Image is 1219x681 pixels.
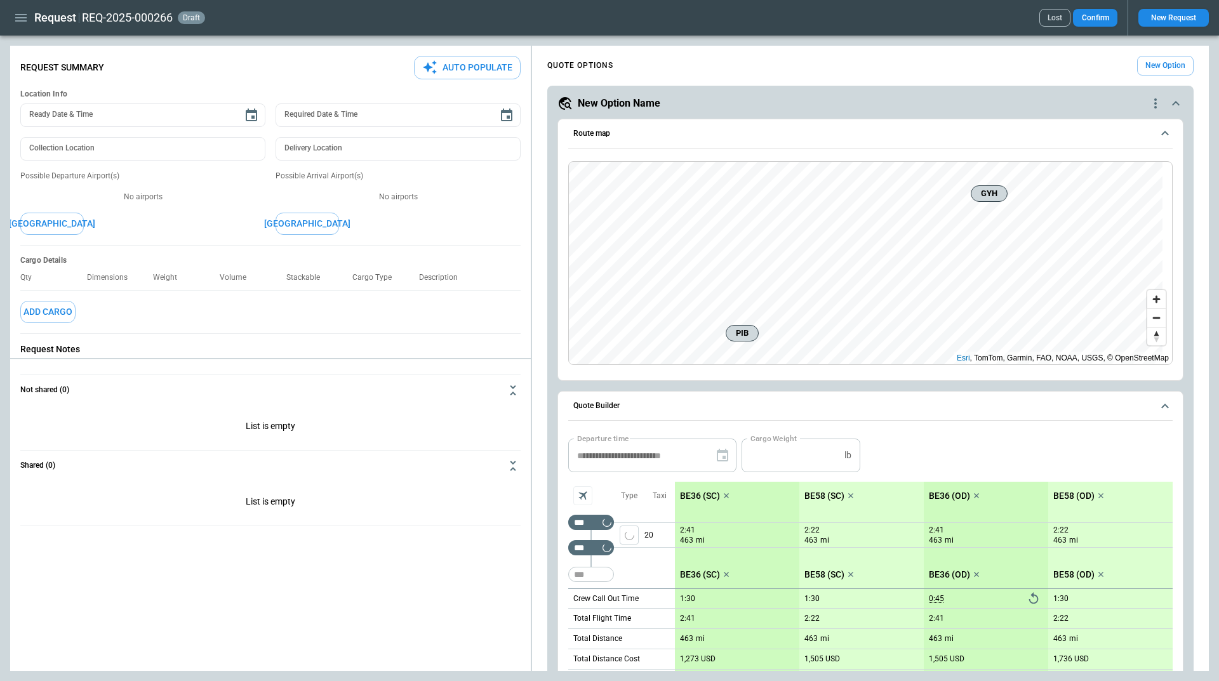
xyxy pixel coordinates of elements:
canvas: Map [569,162,1162,365]
button: [GEOGRAPHIC_DATA] [276,213,339,235]
h6: Not shared (0) [20,386,69,394]
button: Lost [1039,9,1070,27]
p: 2:41 [680,526,695,535]
p: Taxi [653,491,667,501]
p: Total Distance Cost [573,654,640,664]
p: Possible Arrival Airport(s) [276,171,521,182]
p: BE36 (SC) [680,491,720,501]
a: Esri [957,354,970,362]
div: Not shared (0) [20,406,521,450]
p: mi [945,633,954,644]
p: 463 [1053,535,1067,546]
p: mi [696,535,705,546]
div: Not found [568,515,614,530]
button: Not shared (0) [20,375,521,406]
p: 463 [1053,634,1067,644]
p: BE36 (OD) [929,491,970,501]
span: draft [180,13,203,22]
p: 463 [804,634,818,644]
p: 20 [644,523,675,547]
p: 1,273 USD [680,654,716,664]
p: 463 [680,634,693,644]
button: [GEOGRAPHIC_DATA] [20,213,84,235]
p: Total Flight Time [573,613,631,624]
button: Quote Builder [568,392,1173,421]
div: Too short [568,540,614,555]
p: Volume [220,273,256,282]
p: BE36 (SC) [680,569,720,580]
p: 2:22 [1053,526,1069,535]
label: Cargo Weight [750,433,797,444]
span: Type of sector [620,526,639,545]
p: mi [1069,633,1078,644]
p: 2:41 [929,526,944,535]
h6: Quote Builder [573,402,620,410]
h6: Route map [573,129,610,138]
button: New Option Namequote-option-actions [557,96,1183,111]
button: New Option [1137,56,1194,76]
button: left aligned [620,526,639,545]
p: Request Summary [20,62,104,73]
div: , TomTom, Garmin, FAO, NOAA, USGS, © OpenStreetMap [957,352,1169,364]
p: BE36 (OD) [929,569,970,580]
button: Choose date [494,103,519,128]
p: mi [696,633,705,644]
p: 0:45 [929,594,944,604]
p: Description [419,273,468,282]
button: Auto Populate [414,56,521,79]
button: Zoom out [1147,308,1166,327]
button: Choose date [239,103,264,128]
span: GYH [976,187,1002,200]
p: Weight [153,273,187,282]
label: Departure time [577,433,629,444]
button: Add Cargo [20,301,76,323]
p: mi [820,535,829,546]
p: 2:22 [1053,614,1069,623]
p: Dimensions [87,273,138,282]
p: 1,505 USD [929,654,964,664]
p: 2:41 [929,614,944,623]
p: BE58 (OD) [1053,569,1095,580]
button: Route map [568,119,1173,149]
p: Stackable [286,273,330,282]
p: BE58 (SC) [804,491,844,501]
button: Reset bearing to north [1147,327,1166,345]
p: mi [1069,535,1078,546]
div: Not shared (0) [20,481,521,526]
p: 2:41 [680,614,695,623]
button: Reset [1024,589,1043,608]
p: 1:30 [1053,594,1069,604]
p: Total Distance [573,633,622,644]
div: Too short [568,567,614,582]
span: Aircraft selection [573,486,592,505]
button: Confirm [1073,9,1117,27]
p: List is empty [20,406,521,450]
p: 463 [680,535,693,546]
p: 2:22 [804,526,820,535]
p: Type [621,491,637,501]
p: 463 [929,634,942,644]
p: BE58 (OD) [1053,491,1095,501]
p: No airports [20,192,265,202]
h4: QUOTE OPTIONS [547,63,613,69]
h6: Cargo Details [20,256,521,265]
p: Qty [20,273,42,282]
p: List is empty [20,481,521,526]
h2: REQ-2025-000266 [82,10,173,25]
p: 463 [804,535,818,546]
div: quote-option-actions [1148,96,1163,111]
p: No airports [276,192,521,202]
button: Shared (0) [20,451,521,481]
h5: New Option Name [578,96,660,110]
p: 2:22 [804,614,820,623]
p: Crew Call Out Time [573,593,639,604]
p: Possible Departure Airport(s) [20,171,265,182]
p: 1:30 [680,594,695,604]
p: BE58 (SC) [804,569,844,580]
p: Cargo Type [352,273,402,282]
h6: Shared (0) [20,461,55,470]
p: 1:30 [804,594,820,604]
p: 463 [929,535,942,546]
button: Zoom in [1147,290,1166,308]
p: mi [820,633,829,644]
